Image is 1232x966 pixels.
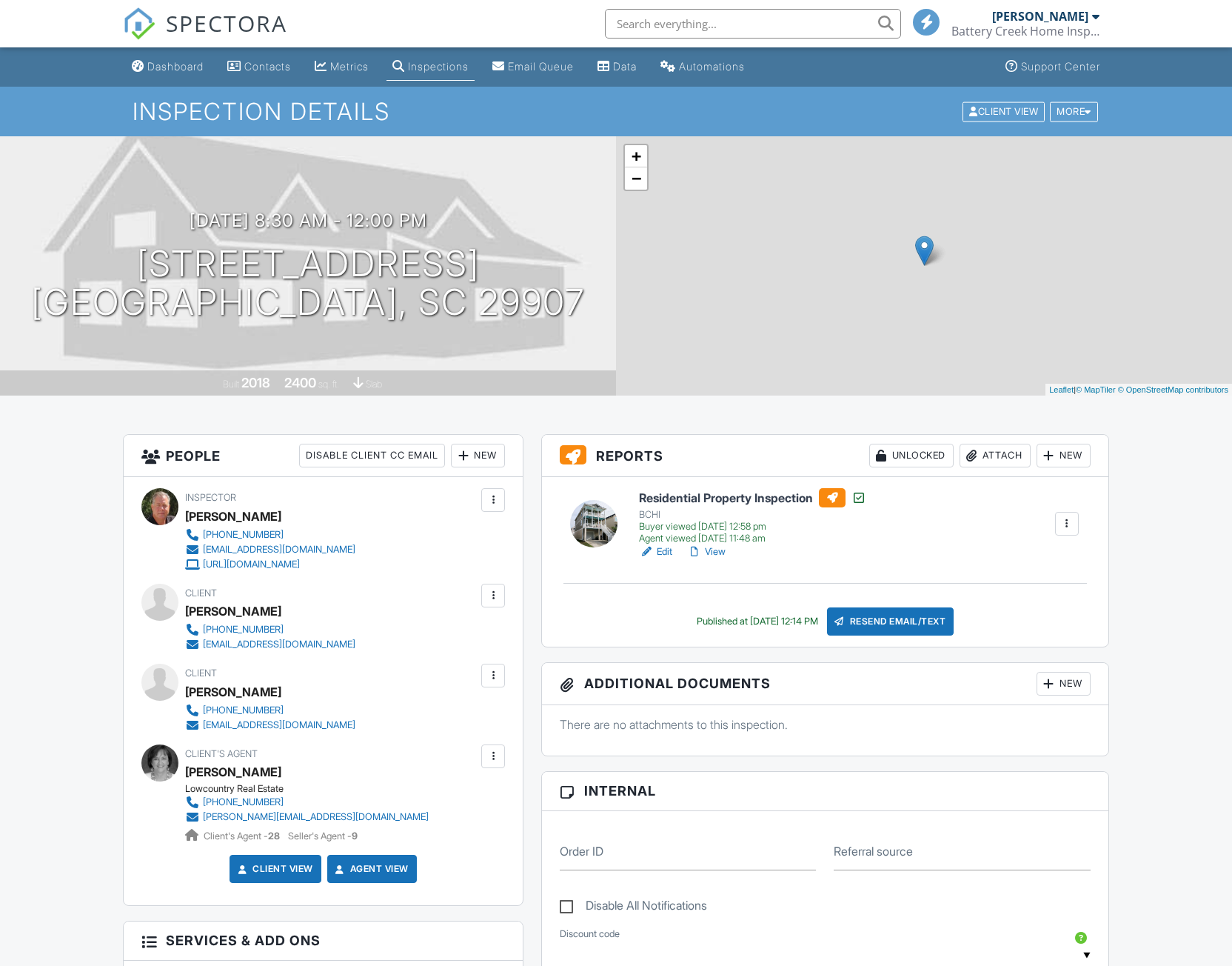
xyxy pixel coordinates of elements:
[962,101,1045,121] div: Client View
[185,718,355,733] a: [EMAIL_ADDRESS][DOMAIN_NAME]
[185,748,258,759] span: Client's Agent
[203,704,284,716] div: [PHONE_NUMBER]
[486,53,580,81] a: Email Queue
[203,544,355,556] div: [EMAIL_ADDRESS][DOMAIN_NAME]
[124,922,523,960] h3: Services & Add ons
[241,375,270,390] div: 2018
[299,444,445,467] div: Disable Client CC Email
[1045,384,1232,396] div: |
[560,899,707,917] label: Disable All Notifications
[185,783,441,795] div: Lowcountry Real Estate
[639,509,866,521] div: BCHI
[185,527,355,542] a: [PHONE_NUMBER]
[185,761,281,783] a: [PERSON_NAME]
[147,60,204,73] div: Dashboard
[126,53,210,81] a: Dashboard
[203,811,429,823] div: [PERSON_NAME][EMAIL_ADDRESS][DOMAIN_NAME]
[560,927,620,941] label: Discount code
[1076,385,1116,394] a: © MapTiler
[203,529,284,541] div: [PHONE_NUMBER]
[185,667,217,679] span: Client
[639,521,866,533] div: Buyer viewed [DATE] 12:58 pm
[185,542,355,557] a: [EMAIL_ADDRESS][DOMAIN_NAME]
[1037,672,1091,696] div: New
[1021,60,1100,73] div: Support Center
[1037,444,1091,467] div: New
[203,639,355,650] div: [EMAIL_ADDRESS][DOMAIN_NAME]
[284,375,316,390] div: 2400
[542,663,1108,705] h3: Additional Documents
[613,60,637,73] div: Data
[185,505,281,527] div: [PERSON_NAME]
[834,843,913,859] label: Referral source
[185,703,355,718] a: [PHONE_NUMBER]
[508,60,574,73] div: Email Queue
[625,145,647,167] a: Zoom in
[869,444,954,467] div: Unlocked
[560,843,603,859] label: Order ID
[687,544,726,559] a: View
[605,9,901,39] input: Search everything...
[542,772,1108,810] h3: Internal
[124,435,523,477] h3: People
[639,488,866,544] a: Residential Property Inspection BCHI Buyer viewed [DATE] 12:58 pm Agent viewed [DATE] 11:48 am
[542,435,1108,477] h3: Reports
[185,795,429,810] a: [PHONE_NUMBER]
[31,244,585,323] h1: [STREET_ADDRESS] [GEOGRAPHIC_DATA], SC 29907
[221,53,297,81] a: Contacts
[185,637,355,652] a: [EMAIL_ADDRESS][DOMAIN_NAME]
[203,796,284,808] div: [PHONE_NUMBER]
[244,60,291,73] div: Contacts
[203,559,300,570] div: [URL][DOMAIN_NAME]
[639,544,672,559] a: Edit
[697,616,818,627] div: Published at [DATE] 12:14 PM
[654,53,751,81] a: Automations (Basic)
[366,379,382,390] span: slab
[961,105,1048,116] a: Client View
[309,53,375,81] a: Metrics
[190,210,427,230] h3: [DATE] 8:30 am - 12:00 pm
[592,53,643,81] a: Data
[560,716,1091,733] p: There are no attachments to this inspection.
[1050,101,1098,121] div: More
[133,99,1099,124] h1: Inspection Details
[204,830,282,842] span: Client's Agent -
[185,587,217,599] span: Client
[330,60,369,73] div: Metrics
[1049,385,1074,394] a: Leaflet
[185,622,355,637] a: [PHONE_NUMBER]
[951,24,1099,39] div: Battery Creek Home Inspections, LLC
[451,444,505,467] div: New
[625,167,647,190] a: Zoom out
[352,830,358,842] strong: 9
[166,7,287,39] span: SPECTORA
[123,7,155,40] img: The Best Home Inspection Software - Spectora
[408,60,469,73] div: Inspections
[288,830,358,842] span: Seller's Agent -
[185,600,281,622] div: [PERSON_NAME]
[185,681,281,703] div: [PERSON_NAME]
[679,60,745,73] div: Automations
[960,444,1031,467] div: Attach
[1118,385,1228,394] a: © OpenStreetMap contributors
[827,607,954,636] div: Resend Email/Text
[223,379,239,390] span: Built
[185,557,355,572] a: [URL][DOMAIN_NAME]
[639,488,866,507] h6: Residential Property Inspection
[332,862,409,876] a: Agent View
[386,53,475,81] a: Inspections
[185,810,429,825] a: [PERSON_NAME][EMAIL_ADDRESS][DOMAIN_NAME]
[1000,53,1106,81] a: Support Center
[235,862,313,876] a: Client View
[185,492,236,503] span: Inspector
[123,20,287,51] a: SPECTORA
[992,9,1088,24] div: [PERSON_NAME]
[639,533,866,544] div: Agent viewed [DATE] 11:48 am
[203,719,355,731] div: [EMAIL_ADDRESS][DOMAIN_NAME]
[203,624,284,636] div: [PHONE_NUMBER]
[268,830,280,842] strong: 28
[318,379,339,390] span: sq. ft.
